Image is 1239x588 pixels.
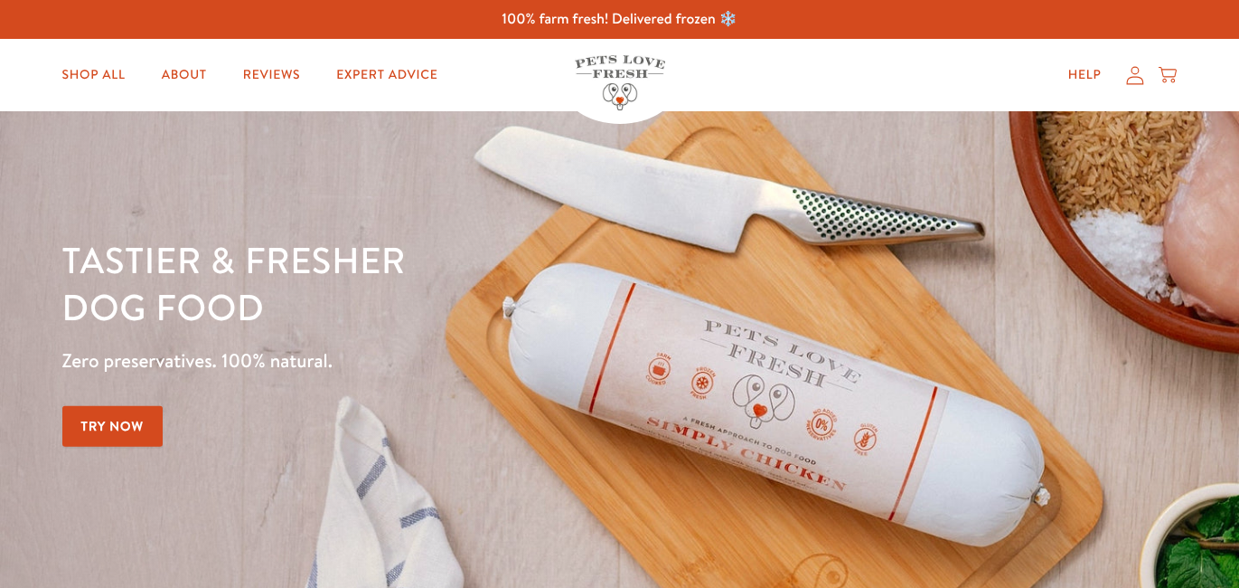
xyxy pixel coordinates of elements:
[322,57,452,93] a: Expert Advice
[48,57,140,93] a: Shop All
[1054,57,1116,93] a: Help
[147,57,221,93] a: About
[62,345,806,377] p: Zero preservatives. 100% natural.
[62,406,164,447] a: Try Now
[229,57,314,93] a: Reviews
[62,236,806,330] h1: Tastier & fresher dog food
[575,55,665,110] img: Pets Love Fresh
